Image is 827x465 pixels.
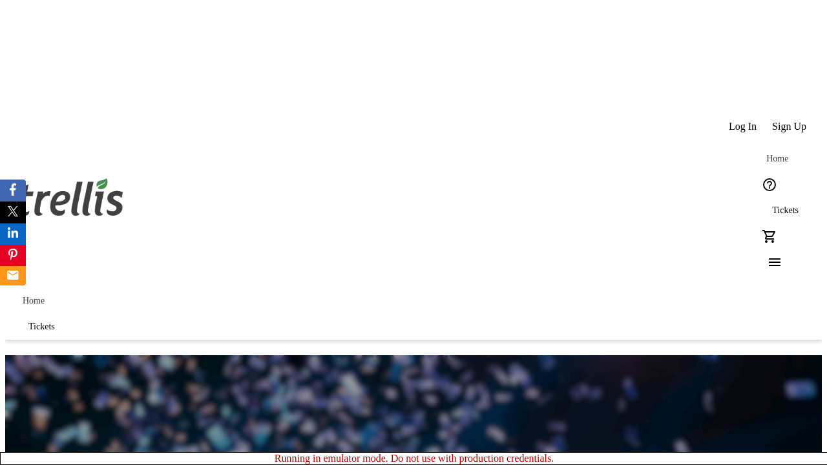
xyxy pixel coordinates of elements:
a: Tickets [13,314,70,340]
a: Home [13,288,54,314]
button: Sign Up [764,114,814,139]
a: Home [757,146,798,172]
span: Sign Up [772,121,806,132]
span: Log In [729,121,757,132]
img: Orient E2E Organization BzfOu7EHmG's Logo [13,164,128,229]
a: Tickets [757,198,814,223]
button: Cart [757,223,782,249]
span: Home [766,154,788,164]
span: Home [23,296,45,306]
button: Help [757,172,782,198]
button: Log In [721,114,764,139]
button: Menu [757,249,782,275]
span: Tickets [28,322,55,332]
span: Tickets [772,205,799,216]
